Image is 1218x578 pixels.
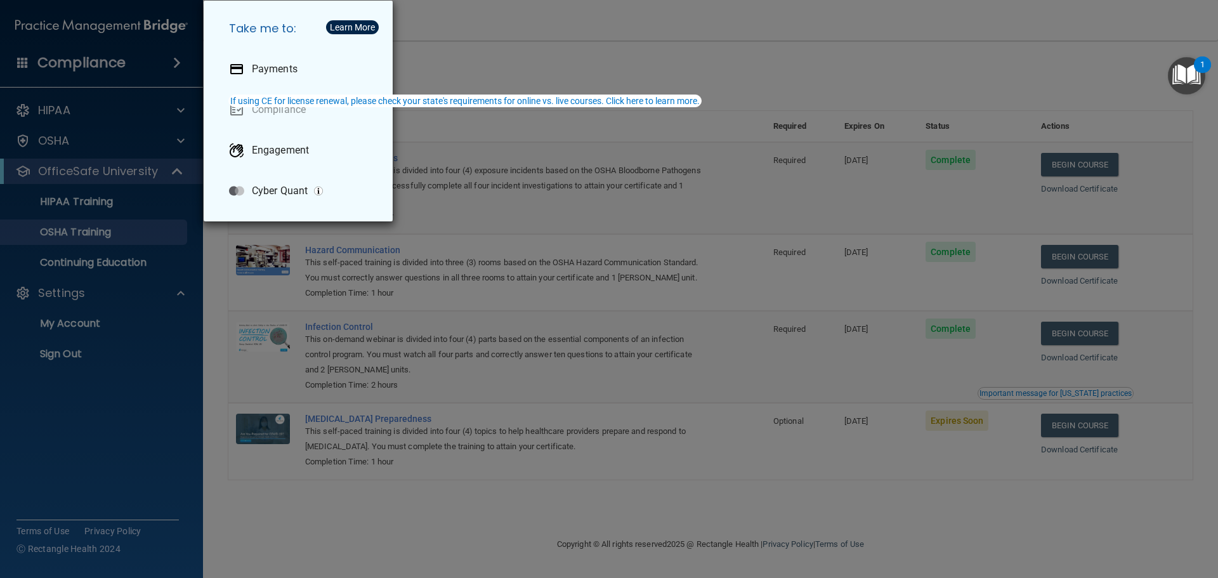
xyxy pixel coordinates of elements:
[219,51,383,87] a: Payments
[1168,57,1205,95] button: Open Resource Center, 1 new notification
[252,63,298,76] p: Payments
[1200,65,1205,81] div: 1
[326,20,379,34] button: Learn More
[228,95,702,107] button: If using CE for license renewal, please check your state's requirements for online vs. live cours...
[252,185,308,197] p: Cyber Quant
[230,96,700,105] div: If using CE for license renewal, please check your state's requirements for online vs. live cours...
[330,23,375,32] div: Learn More
[252,144,309,157] p: Engagement
[219,11,383,46] h5: Take me to:
[219,173,383,209] a: Cyber Quant
[219,92,383,128] a: Compliance
[219,133,383,168] a: Engagement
